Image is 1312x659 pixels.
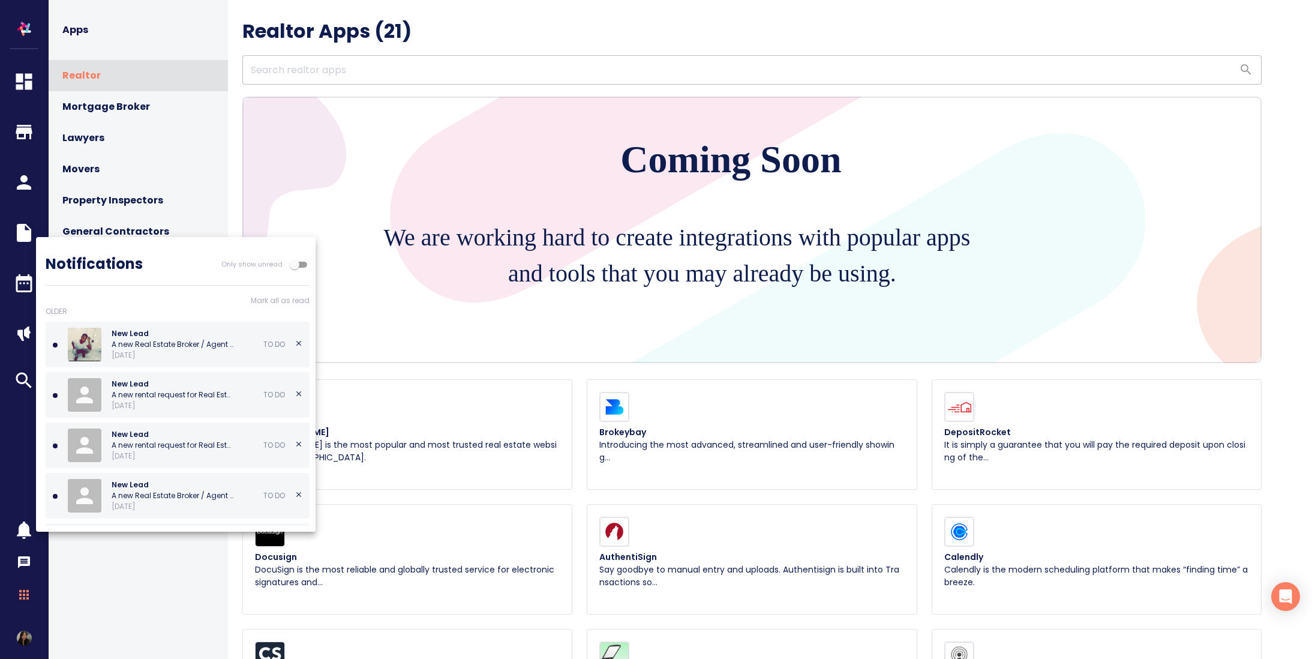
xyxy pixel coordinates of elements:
[46,253,221,275] h6: Notifications
[68,328,101,361] img: 1000000420.jpg
[112,379,234,390] p: New Lead
[112,328,234,339] p: New Lead
[261,389,287,401] span: TO DO
[112,451,234,462] p: [DATE]
[261,439,287,451] span: TO DO
[112,480,234,490] p: New Lead
[261,490,287,502] span: TO DO
[221,259,287,269] p: Only show unread
[112,490,234,501] p: A new Real Estate Broker / Agent service request has been posted in Oakville by Jeva Veeren ,Serv...
[112,390,234,400] p: A new rental request for Real Estate Broker / Agent has been posted in Oakville by Austine Itua ,...
[112,429,234,440] p: New Lead
[261,339,287,351] span: TO DO
[112,501,234,512] p: [DATE]
[112,440,234,451] p: A new rental request for Real Estate Broker / Agent has been posted in Hamilton by Uchechukwu Ono...
[1271,582,1300,611] div: Open Intercom Messenger
[112,400,234,411] p: [DATE]
[112,350,234,361] p: [DATE]
[46,306,310,317] p: OLDER
[112,339,234,350] p: A new Real Estate Broker / Agent service request has been posted in Toronto by Bonsaa momaaed san...
[251,295,310,306] p: Mark all as read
